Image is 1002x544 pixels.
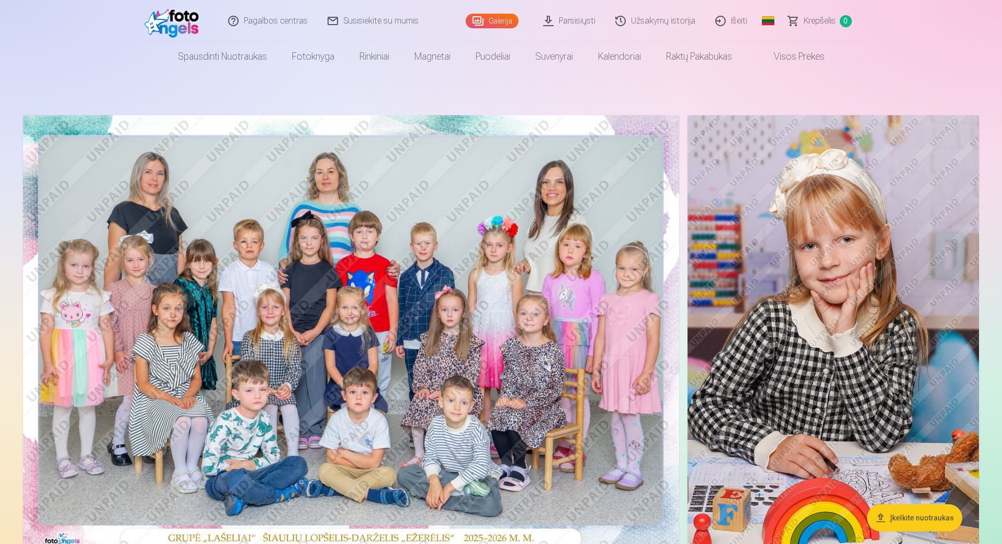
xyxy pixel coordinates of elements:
a: Magnetai [402,42,463,71]
img: /fa2 [144,4,205,38]
span: 0 [840,15,852,27]
a: Puodeliai [463,42,523,71]
a: Kalendoriai [586,42,654,71]
a: Raktų pakabukas [654,42,745,71]
a: Visos prekės [745,42,837,71]
a: Fotoknyga [279,42,347,71]
span: Krepšelis [804,15,836,27]
a: Galerija [466,14,519,28]
a: Suvenyrai [523,42,586,71]
a: Spausdinti nuotraukas [165,42,279,71]
button: Įkelkite nuotraukas [867,504,962,531]
a: Rinkiniai [347,42,402,71]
